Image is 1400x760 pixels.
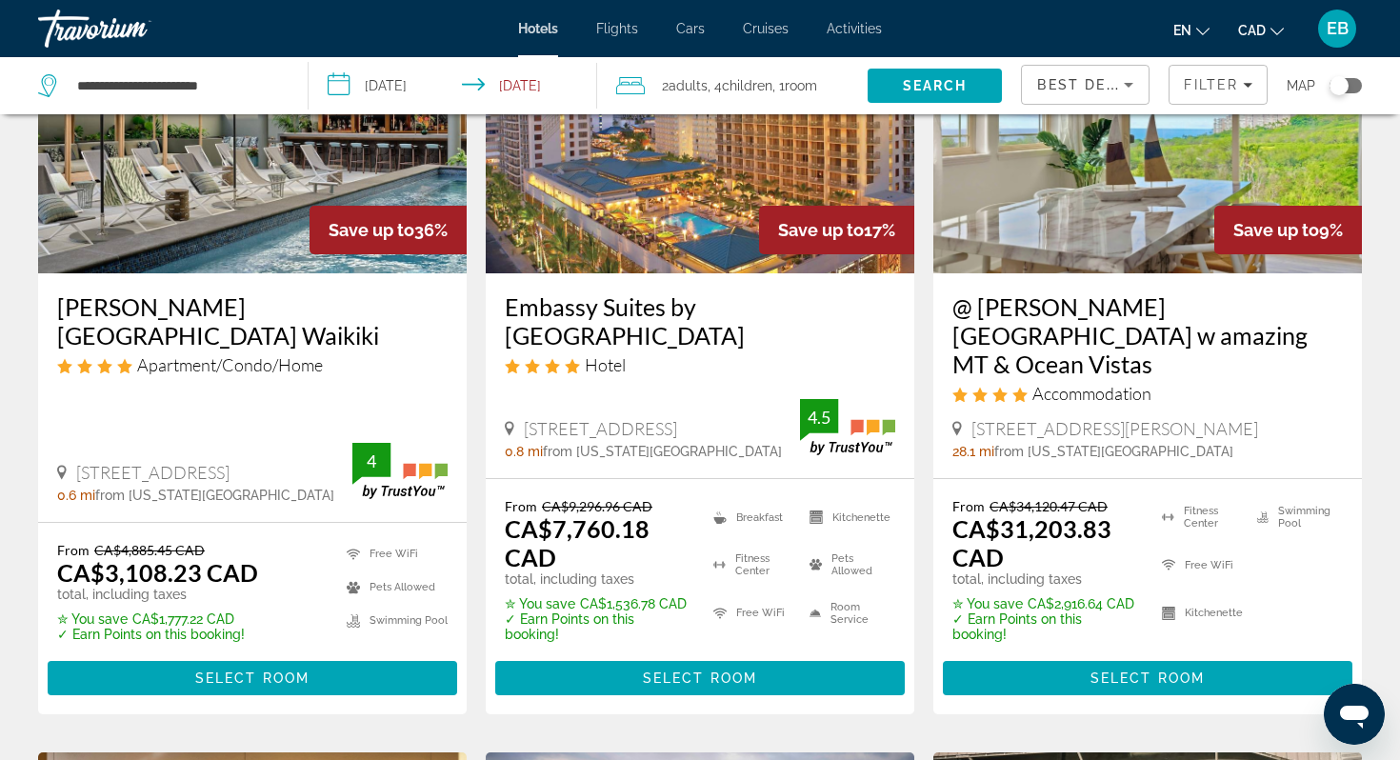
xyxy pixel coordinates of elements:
[542,498,652,514] del: CA$9,296.96 CAD
[800,546,895,584] li: Pets Allowed
[505,354,895,375] div: 4 star Hotel
[57,627,258,642] p: ✓ Earn Points on this booking!
[1169,65,1268,105] button: Filters
[785,78,817,93] span: Room
[952,292,1343,378] a: @ [PERSON_NAME][GEOGRAPHIC_DATA] w amazing MT & Ocean Vistas
[1327,19,1349,38] span: EB
[57,488,95,503] span: 0.6 mi
[57,611,128,627] span: ✮ You save
[778,220,864,240] span: Save up to
[704,498,799,536] li: Breakfast
[76,462,230,483] span: [STREET_ADDRESS]
[505,596,575,611] span: ✮ You save
[708,72,772,99] span: , 4
[1233,220,1319,240] span: Save up to
[505,444,543,459] span: 0.8 mi
[1315,77,1362,94] button: Toggle map
[337,575,448,599] li: Pets Allowed
[952,596,1023,611] span: ✮ You save
[57,611,258,627] p: CA$1,777.22 CAD
[1238,23,1266,38] span: CAD
[669,78,708,93] span: Adults
[1152,498,1248,536] li: Fitness Center
[505,292,895,350] h3: Embassy Suites by [GEOGRAPHIC_DATA]
[990,498,1108,514] del: CA$34,120.47 CAD
[1173,23,1191,38] span: en
[495,661,905,695] button: Select Room
[800,594,895,632] li: Room Service
[309,57,598,114] button: Select check in and out date
[1152,594,1248,632] li: Kitchenette
[57,354,448,375] div: 4 star Apartment
[868,69,1003,103] button: Search
[952,596,1138,611] p: CA$2,916.64 CAD
[310,206,467,254] div: 36%
[337,542,448,566] li: Free WiFi
[952,514,1111,571] ins: CA$31,203.83 CAD
[596,21,638,36] a: Flights
[676,21,705,36] a: Cars
[952,611,1138,642] p: ✓ Earn Points on this booking!
[95,488,334,503] span: from [US_STATE][GEOGRAPHIC_DATA]
[329,220,414,240] span: Save up to
[1287,72,1315,99] span: Map
[952,444,994,459] span: 28.1 mi
[1032,383,1151,404] span: Accommodation
[800,498,895,536] li: Kitchenette
[505,498,537,514] span: From
[1090,670,1205,686] span: Select Room
[518,21,558,36] a: Hotels
[48,665,457,686] a: Select Room
[1324,684,1385,745] iframe: Button to launch messaging window
[352,450,390,472] div: 4
[352,443,448,499] img: TrustYou guest rating badge
[195,670,310,686] span: Select Room
[1312,9,1362,49] button: User Menu
[137,354,323,375] span: Apartment/Condo/Home
[952,498,985,514] span: From
[505,514,650,571] ins: CA$7,760.18 CAD
[800,399,895,455] img: TrustYou guest rating badge
[505,596,690,611] p: CA$1,536.78 CAD
[57,542,90,558] span: From
[337,609,448,632] li: Swimming Pool
[1037,73,1133,96] mat-select: Sort by
[597,57,868,114] button: Travelers: 2 adults, 4 children
[543,444,782,459] span: from [US_STATE][GEOGRAPHIC_DATA]
[57,587,258,602] p: total, including taxes
[759,206,914,254] div: 17%
[94,542,205,558] del: CA$4,885.45 CAD
[57,558,258,587] ins: CA$3,108.23 CAD
[800,406,838,429] div: 4.5
[943,665,1352,686] a: Select Room
[1248,498,1343,536] li: Swimming Pool
[662,72,708,99] span: 2
[971,418,1258,439] span: [STREET_ADDRESS][PERSON_NAME]
[704,546,799,584] li: Fitness Center
[505,611,690,642] p: ✓ Earn Points on this booking!
[903,78,968,93] span: Search
[495,665,905,686] a: Select Room
[994,444,1233,459] span: from [US_STATE][GEOGRAPHIC_DATA]
[1173,16,1210,44] button: Change language
[57,292,448,350] a: [PERSON_NAME][GEOGRAPHIC_DATA] Waikiki
[952,571,1138,587] p: total, including taxes
[952,383,1343,404] div: 4 star Accommodation
[1037,77,1136,92] span: Best Deals
[585,354,626,375] span: Hotel
[704,594,799,632] li: Free WiFi
[827,21,882,36] a: Activities
[643,670,757,686] span: Select Room
[772,72,817,99] span: , 1
[1238,16,1284,44] button: Change currency
[1152,546,1248,584] li: Free WiFi
[48,661,457,695] button: Select Room
[743,21,789,36] a: Cruises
